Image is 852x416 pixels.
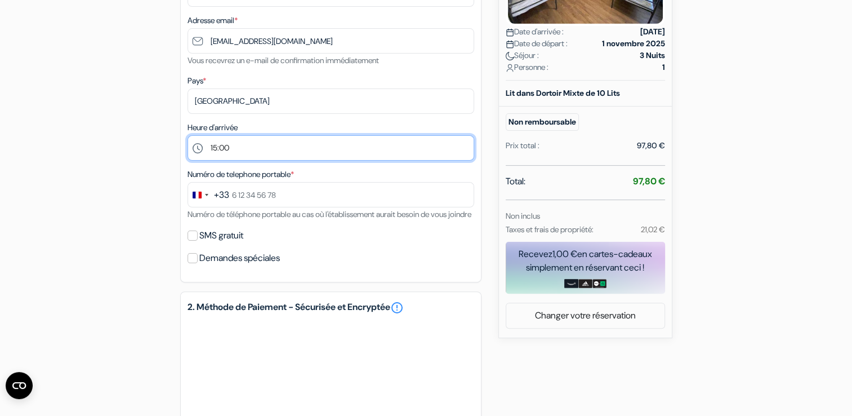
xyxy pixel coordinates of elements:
strong: 1 novembre 2025 [602,38,665,50]
small: Numéro de téléphone portable au cas où l'établissement aurait besoin de vous joindre [188,209,471,219]
label: SMS gratuit [199,228,243,244]
small: Vous recevrez un e-mail de confirmation immédiatement [188,55,379,65]
label: Demandes spéciales [199,250,280,266]
small: Taxes et frais de propriété: [506,224,594,234]
span: 1,00 € [552,248,577,260]
img: calendar.svg [506,40,514,48]
img: calendar.svg [506,28,514,37]
img: user_icon.svg [506,64,514,72]
h5: 2. Méthode de Paiement - Sécurisée et Encryptée [188,301,474,315]
label: Adresse email [188,15,238,26]
span: Date de départ : [506,38,568,50]
img: moon.svg [506,52,514,60]
a: error_outline [390,301,404,315]
button: Change country, selected France (+33) [188,183,229,207]
strong: 97,80 € [633,175,665,187]
label: Pays [188,75,206,87]
div: Recevez en cartes-cadeaux simplement en réservant ceci ! [506,247,665,275]
button: Ouvrir le widget CMP [6,372,33,399]
a: Changer votre réservation [506,305,664,326]
img: adidas-card.png [578,279,592,288]
label: Numéro de telephone portable [188,169,294,180]
span: Séjour : [506,50,539,61]
strong: 3 Nuits [640,50,665,61]
input: Entrer adresse e-mail [188,28,474,54]
div: 97,80 € [637,140,665,152]
label: Heure d'arrivée [188,122,238,134]
small: Non remboursable [506,113,579,131]
span: Date d'arrivée : [506,26,564,38]
small: Non inclus [506,211,540,221]
input: 6 12 34 56 78 [188,182,474,207]
img: uber-uber-eats-card.png [592,279,606,288]
strong: [DATE] [640,26,665,38]
img: amazon-card-no-text.png [564,279,578,288]
small: 21,02 € [640,224,664,234]
div: Prix total : [506,140,539,152]
b: Lit dans Dortoir Mixte de 10 Lits [506,88,620,98]
strong: 1 [662,61,665,73]
span: Personne : [506,61,548,73]
div: +33 [214,188,229,202]
span: Total: [506,175,525,188]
